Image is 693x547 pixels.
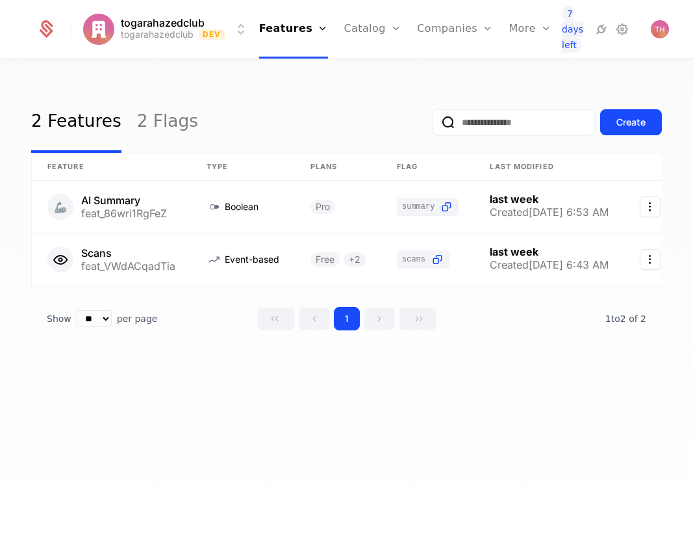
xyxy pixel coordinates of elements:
button: Go to page 1 [334,307,360,330]
a: 7 days left [562,6,588,53]
a: Integrations [594,21,609,37]
th: Feature [32,153,191,181]
a: Settings [614,21,630,37]
button: Go to first page [257,307,295,330]
button: Select action [640,196,661,217]
span: per page [117,312,158,325]
img: togarahazedclub [83,14,114,45]
th: Flag [381,153,474,181]
button: Create [600,109,662,135]
span: 2 [605,314,646,324]
span: togarahazedclub [121,18,205,28]
th: Last Modified [474,153,624,181]
img: Togara Hess [651,20,669,38]
span: 1 to 2 of [605,314,640,324]
th: Plans [295,153,381,181]
div: Create [616,116,646,129]
span: Dev [199,29,225,40]
span: 7 days left [562,6,583,53]
div: Table pagination [31,307,662,330]
a: 2 Features [31,92,121,153]
button: Open user button [651,20,669,38]
span: Show [47,312,71,325]
select: Select page size [77,310,112,327]
button: Select environment [87,15,249,44]
button: Select action [640,249,661,270]
div: Page navigation [257,307,436,330]
button: Go to last page [399,307,436,330]
div: togarahazedclub [121,28,194,41]
a: 2 Flags [137,92,198,153]
th: Type [191,153,295,181]
button: Go to next page [364,307,395,330]
button: Go to previous page [299,307,330,330]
